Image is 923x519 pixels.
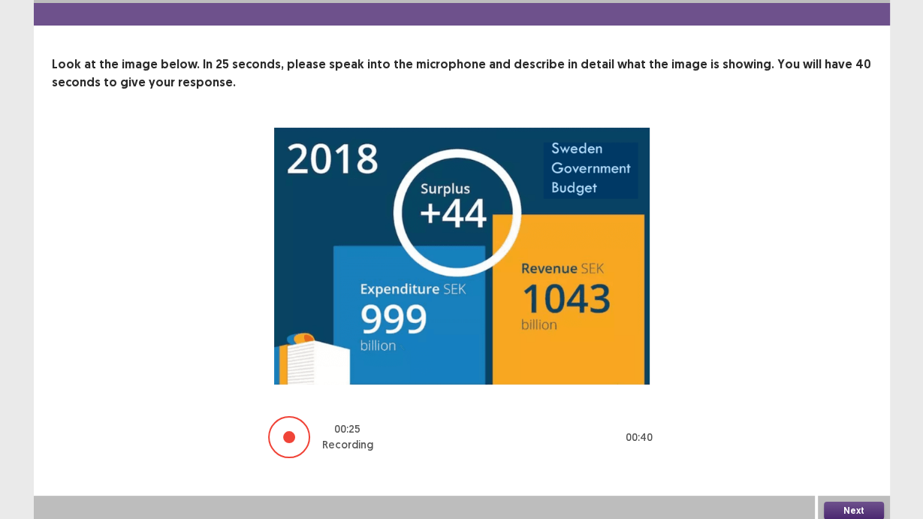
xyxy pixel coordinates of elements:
[626,430,653,445] p: 00 : 40
[274,128,650,385] img: image-description
[52,56,872,92] p: Look at the image below. In 25 seconds, please speak into the microphone and describe in detail w...
[334,421,360,437] p: 00 : 25
[322,437,373,453] p: Recording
